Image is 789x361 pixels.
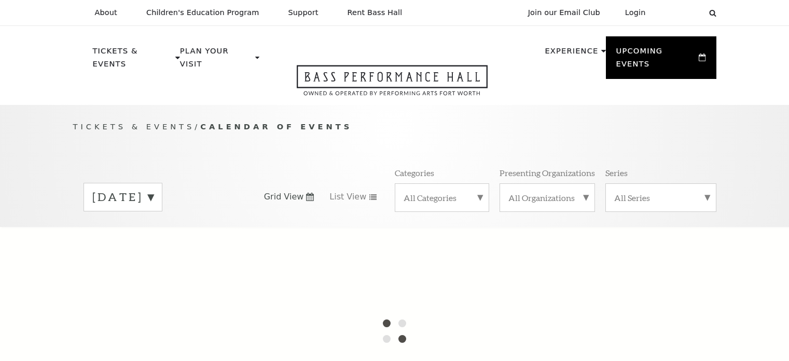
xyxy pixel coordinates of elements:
label: All Categories [404,192,480,203]
span: Grid View [264,191,304,203]
p: Upcoming Events [616,45,697,76]
p: Experience [545,45,598,63]
span: Tickets & Events [73,122,195,131]
p: Series [605,167,628,178]
label: All Organizations [508,192,586,203]
p: Support [288,8,319,17]
p: Plan Your Visit [180,45,253,76]
label: [DATE] [92,189,154,205]
p: About [95,8,117,17]
span: Calendar of Events [200,122,352,131]
select: Select: [662,8,699,18]
p: Presenting Organizations [500,167,595,178]
label: All Series [614,192,708,203]
p: Tickets & Events [93,45,173,76]
span: List View [329,191,366,203]
p: Categories [395,167,434,178]
p: Rent Bass Hall [348,8,403,17]
p: Children's Education Program [146,8,259,17]
p: / [73,121,716,133]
